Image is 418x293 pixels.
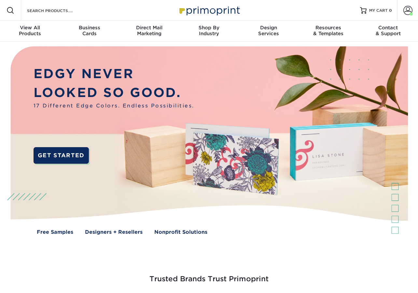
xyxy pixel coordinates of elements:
[154,228,207,236] a: Nonprofit Solutions
[358,25,418,31] span: Contact
[119,25,179,36] div: Marketing
[26,7,90,14] input: SEARCH PRODUCTS.....
[299,21,358,42] a: Resources& Templates
[179,25,239,36] div: Industry
[85,228,143,236] a: Designers + Resellers
[60,25,119,36] div: Cards
[119,21,179,42] a: Direct MailMarketing
[239,25,299,31] span: Design
[119,25,179,31] span: Direct Mail
[179,25,239,31] span: Shop By
[34,147,89,164] a: GET STARTED
[239,21,299,42] a: DesignServices
[60,21,119,42] a: BusinessCards
[299,25,358,31] span: Resources
[239,25,299,36] div: Services
[299,25,358,36] div: & Templates
[34,102,194,109] span: 17 Different Edge Colors. Endless Possibilities.
[34,64,194,83] p: EDGY NEVER
[60,25,119,31] span: Business
[358,21,418,42] a: Contact& Support
[358,25,418,36] div: & Support
[34,83,194,102] p: LOOKED SO GOOD.
[369,8,388,13] span: MY CART
[389,8,392,13] span: 0
[19,259,399,291] h3: Trusted Brands Trust Primoprint
[176,3,242,17] img: Primoprint
[37,228,73,236] a: Free Samples
[179,21,239,42] a: Shop ByIndustry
